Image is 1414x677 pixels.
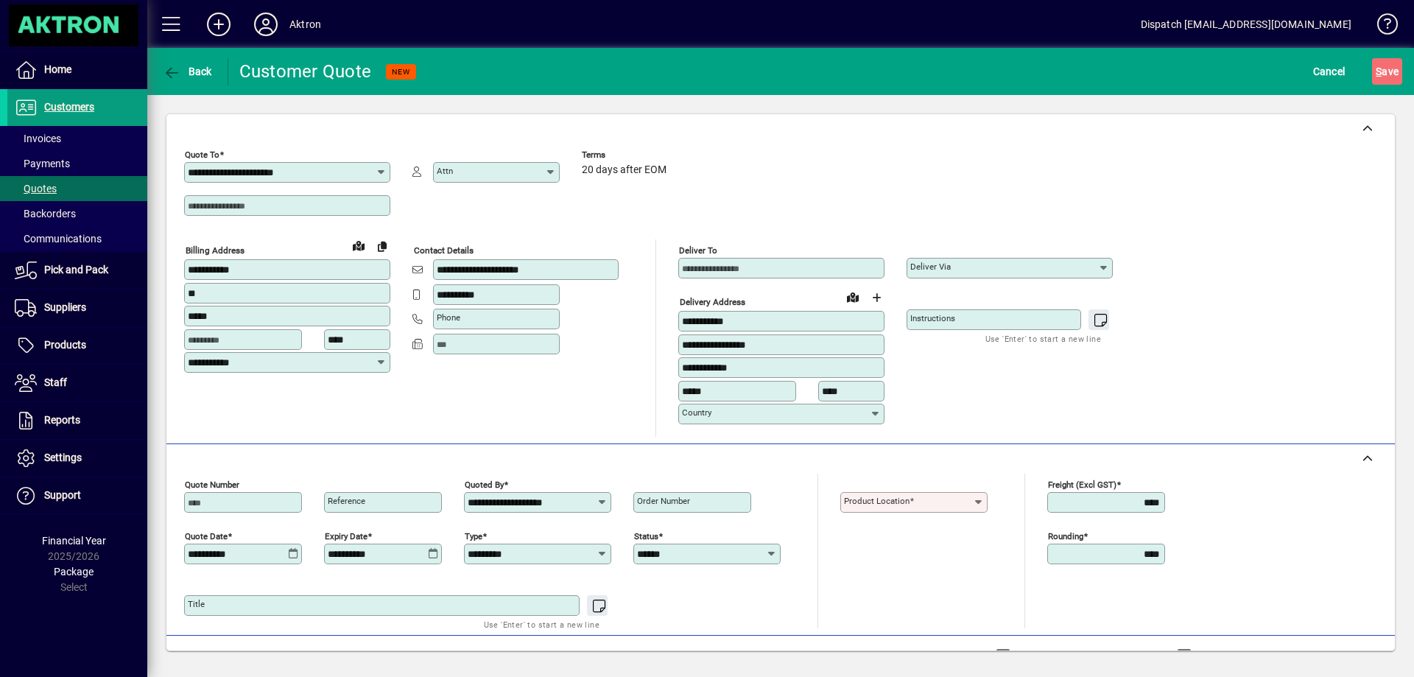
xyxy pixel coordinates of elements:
[841,285,865,309] a: View on map
[1287,642,1362,669] button: Product
[985,330,1101,347] mat-hint: Use 'Enter' to start a new line
[42,535,106,547] span: Financial Year
[7,252,147,289] a: Pick and Pack
[370,234,394,258] button: Copy to Delivery address
[1013,648,1151,663] label: Show Line Volumes/Weights
[7,126,147,151] a: Invoices
[634,530,658,541] mat-label: Status
[7,151,147,176] a: Payments
[188,599,205,609] mat-label: Title
[325,530,367,541] mat-label: Expiry date
[7,477,147,514] a: Support
[1295,644,1354,667] span: Product
[44,339,86,351] span: Products
[195,11,242,38] button: Add
[15,183,57,194] span: Quotes
[7,176,147,201] a: Quotes
[163,66,212,77] span: Back
[1048,530,1083,541] mat-label: Rounding
[910,262,951,272] mat-label: Deliver via
[437,312,460,323] mat-label: Phone
[44,489,81,501] span: Support
[185,479,239,489] mat-label: Quote number
[7,365,147,401] a: Staff
[147,58,228,85] app-page-header-button: Back
[15,233,102,245] span: Communications
[7,290,147,326] a: Suppliers
[1309,58,1349,85] button: Cancel
[844,496,910,506] mat-label: Product location
[44,63,71,75] span: Home
[392,67,410,77] span: NEW
[1376,66,1382,77] span: S
[15,133,61,144] span: Invoices
[1195,648,1280,663] label: Show Cost/Profit
[239,60,372,83] div: Customer Quote
[15,208,76,220] span: Backorders
[7,52,147,88] a: Home
[44,452,82,463] span: Settings
[44,414,80,426] span: Reports
[44,101,94,113] span: Customers
[289,13,321,36] div: Aktron
[679,245,717,256] mat-label: Deliver To
[185,150,219,160] mat-label: Quote To
[328,496,365,506] mat-label: Reference
[7,402,147,439] a: Reports
[15,158,70,169] span: Payments
[7,201,147,226] a: Backorders
[465,530,482,541] mat-label: Type
[7,226,147,251] a: Communications
[347,234,370,257] a: View on map
[484,616,599,633] mat-hint: Use 'Enter' to start a new line
[1048,479,1116,489] mat-label: Freight (excl GST)
[1372,58,1402,85] button: Save
[159,58,216,85] button: Back
[582,164,666,176] span: 20 days after EOM
[682,407,711,418] mat-label: Country
[44,264,108,276] span: Pick and Pack
[637,496,690,506] mat-label: Order number
[910,313,955,323] mat-label: Instructions
[7,440,147,477] a: Settings
[7,327,147,364] a: Products
[185,530,228,541] mat-label: Quote date
[465,479,504,489] mat-label: Quoted by
[242,11,289,38] button: Profile
[1313,60,1346,83] span: Cancel
[1376,60,1399,83] span: ave
[865,286,888,309] button: Choose address
[889,644,964,667] span: Product History
[44,301,86,313] span: Suppliers
[437,166,453,176] mat-label: Attn
[883,642,970,669] button: Product History
[54,566,94,578] span: Package
[44,376,67,388] span: Staff
[1141,13,1351,36] div: Dispatch [EMAIL_ADDRESS][DOMAIN_NAME]
[582,150,670,160] span: Terms
[1366,3,1396,51] a: Knowledge Base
